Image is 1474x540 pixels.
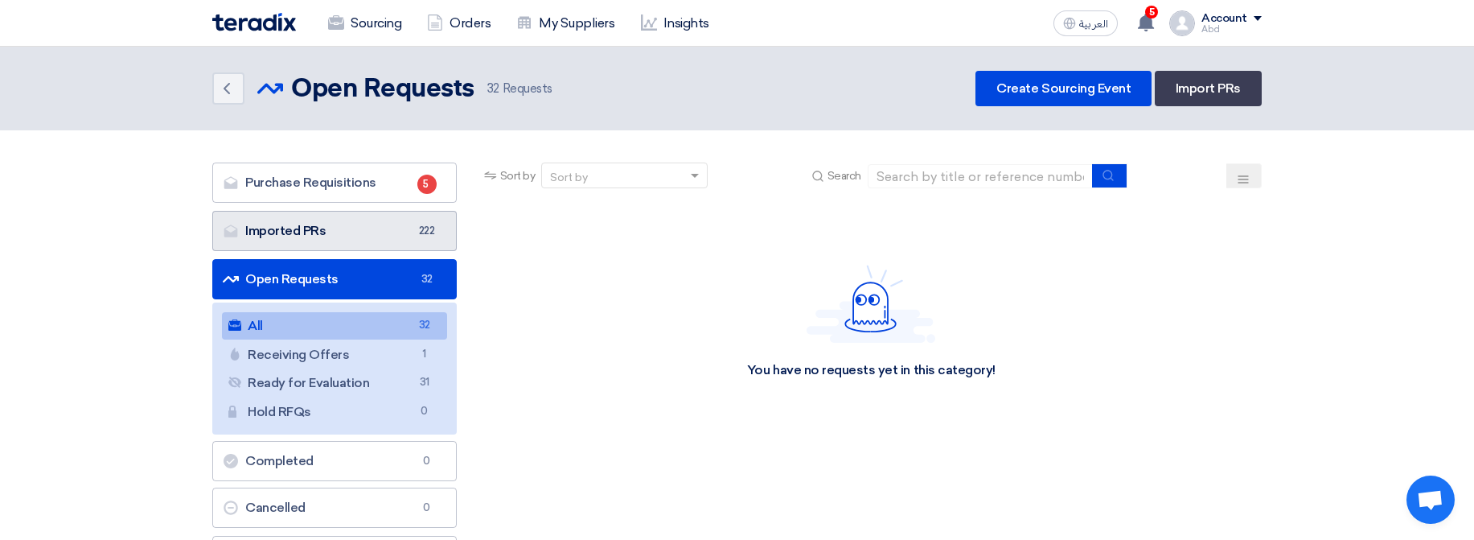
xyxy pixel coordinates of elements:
[415,317,434,334] span: 32
[212,259,457,299] a: Open Requests32
[417,500,437,516] span: 0
[415,403,434,420] span: 0
[1145,6,1158,19] span: 5
[222,369,447,397] a: Ready for Evaluation
[1155,71,1262,106] a: Import PRs
[222,312,447,340] a: All
[1406,476,1455,524] div: Open chat
[291,73,474,105] h2: Open Requests
[417,271,437,287] span: 32
[212,13,296,31] img: Teradix logo
[222,398,447,426] a: Hold RFQs
[212,441,457,481] a: Completed0
[503,6,627,41] a: My Suppliers
[1201,25,1262,34] div: Abd
[487,80,552,98] span: Requests
[1169,10,1195,36] img: profile_test.png
[417,453,437,469] span: 0
[487,81,499,96] span: 32
[1201,12,1247,26] div: Account
[212,163,457,203] a: Purchase Requisitions5
[747,362,996,379] div: You have no requests yet in this category!
[827,167,861,184] span: Search
[414,6,503,41] a: Orders
[550,169,588,186] div: Sort by
[628,6,722,41] a: Insights
[315,6,414,41] a: Sourcing
[417,175,437,194] span: 5
[500,167,536,184] span: Sort by
[807,265,935,343] img: Hello
[415,346,434,363] span: 1
[868,164,1093,188] input: Search by title or reference number
[415,374,434,391] span: 31
[212,211,457,251] a: Imported PRs222
[212,488,457,528] a: Cancelled0
[222,341,447,369] a: Receiving Offers
[1053,10,1118,36] button: العربية
[417,223,437,239] span: 222
[975,71,1152,106] a: Create Sourcing Event
[1079,19,1108,30] span: العربية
